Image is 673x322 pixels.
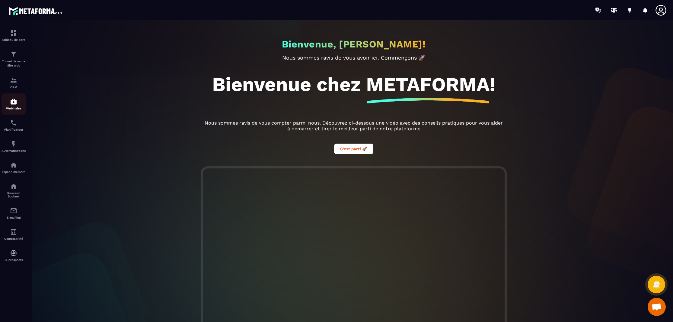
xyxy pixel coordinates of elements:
[2,107,26,110] p: Webinaire
[10,98,17,105] img: automations
[10,140,17,148] img: automations
[2,93,26,115] a: automationsautomationsWebinaire
[2,59,26,68] p: Tunnel de vente Site web
[2,191,26,198] p: Réseaux Sociaux
[2,149,26,152] p: Automatisations
[2,178,26,203] a: social-networksocial-networkRéseaux Sociaux
[2,128,26,131] p: Planificateur
[648,298,666,316] div: Ouvrir le chat
[2,216,26,219] p: E-mailing
[10,228,17,236] img: accountant
[10,249,17,257] img: automations
[2,170,26,174] p: Espace membre
[10,161,17,169] img: automations
[2,46,26,72] a: formationformationTunnel de vente Site web
[2,258,26,262] p: IA prospects
[2,203,26,224] a: emailemailE-mailing
[10,207,17,214] img: email
[2,224,26,245] a: accountantaccountantComptabilité
[10,77,17,84] img: formation
[2,86,26,89] p: CRM
[2,72,26,93] a: formationformationCRM
[2,237,26,240] p: Comptabilité
[10,50,17,58] img: formation
[203,54,505,61] p: Nous sommes ravis de vous avoir ici. Commençons 🚀
[334,146,373,151] a: C’est parti 🚀
[10,183,17,190] img: social-network
[203,120,505,132] p: Nous sommes ravis de vous compter parmi nous. Découvrez ci-dessous une vidéo avec des conseils pr...
[282,38,426,50] h2: Bienvenue, [PERSON_NAME]!
[2,115,26,136] a: schedulerschedulerPlanificateur
[8,5,63,16] img: logo
[10,119,17,126] img: scheduler
[2,38,26,41] p: Tableau de bord
[334,144,373,154] button: C’est parti 🚀
[2,25,26,46] a: formationformationTableau de bord
[2,157,26,178] a: automationsautomationsEspace membre
[10,29,17,37] img: formation
[212,73,495,96] h1: Bienvenue chez METAFORMA!
[2,136,26,157] a: automationsautomationsAutomatisations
